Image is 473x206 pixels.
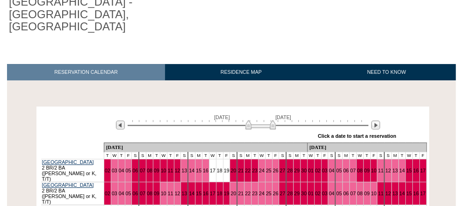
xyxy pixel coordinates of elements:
td: F [125,152,132,159]
td: F [174,152,181,159]
a: 02 [315,168,321,173]
a: 08 [147,191,152,196]
td: S [230,152,237,159]
a: 22 [245,191,251,196]
a: 21 [238,191,244,196]
td: 2 BR/2 BA ([PERSON_NAME] or K, T/T) [41,182,104,205]
a: 11 [378,168,383,173]
td: M [244,152,251,159]
td: S [237,152,244,159]
a: 06 [132,191,138,196]
a: 17 [420,191,426,196]
a: NEED TO KNOW [317,64,456,80]
a: 20 [230,168,236,173]
a: 17 [210,168,215,173]
td: T [265,152,272,159]
a: 01 [308,168,314,173]
a: 02 [105,168,110,173]
a: 15 [406,191,412,196]
img: Next [371,121,380,129]
a: 29 [294,168,300,173]
a: 13 [181,168,187,173]
td: W [160,152,167,159]
a: 06 [132,168,138,173]
a: [GEOGRAPHIC_DATA] [42,182,94,188]
a: 14 [399,191,405,196]
a: 28 [287,191,293,196]
td: 2 BR/2 BA ([PERSON_NAME] or K, T/T) [41,159,104,182]
a: 12 [175,168,180,173]
a: 03 [322,191,328,196]
a: 09 [364,168,370,173]
a: 26 [273,191,279,196]
td: T [251,152,258,159]
a: RESIDENCE MAP [165,64,317,80]
a: 03 [112,168,117,173]
td: M [343,152,350,159]
img: Previous [116,121,125,129]
a: 04 [119,168,124,173]
a: 18 [217,168,222,173]
a: 27 [279,168,285,173]
td: S [328,152,335,159]
td: S [384,152,391,159]
a: 16 [203,191,208,196]
td: M [392,152,399,159]
a: 23 [252,191,258,196]
a: 09 [364,191,370,196]
td: [DATE] [307,142,426,152]
a: 06 [343,168,349,173]
div: Click a date to start a reservation [318,133,396,139]
td: F [223,152,230,159]
a: 10 [161,191,166,196]
a: 04 [329,168,334,173]
td: T [104,152,111,159]
a: 08 [357,191,363,196]
a: 19 [224,168,229,173]
a: 11 [168,191,173,196]
a: 08 [147,168,152,173]
td: T [202,152,209,159]
a: 12 [385,191,391,196]
a: 20 [230,191,236,196]
td: W [356,152,363,159]
td: F [272,152,279,159]
a: 15 [196,168,201,173]
td: W [209,152,216,159]
a: 17 [210,191,215,196]
td: T [399,152,406,159]
a: 30 [301,191,307,196]
a: 04 [329,191,334,196]
a: 12 [175,191,180,196]
td: T [363,152,370,159]
a: 11 [378,191,383,196]
td: F [321,152,328,159]
td: F [370,152,377,159]
a: 01 [308,191,314,196]
td: T [301,152,308,159]
td: T [167,152,174,159]
td: T [153,152,160,159]
a: 03 [112,191,117,196]
a: 05 [126,168,131,173]
td: T [314,152,321,159]
a: 07 [350,191,356,196]
td: T [118,152,125,159]
td: S [139,152,146,159]
a: 08 [357,168,363,173]
a: 14 [189,168,194,173]
a: 04 [119,191,124,196]
a: 02 [105,191,110,196]
td: S [279,152,286,159]
span: [DATE] [214,114,230,120]
a: 28 [287,168,293,173]
a: 10 [371,191,377,196]
a: 05 [336,191,342,196]
td: W [258,152,265,159]
td: T [412,152,419,159]
a: 29 [294,191,300,196]
td: S [335,152,342,159]
a: 07 [140,191,145,196]
a: 18 [217,191,222,196]
a: 10 [371,168,377,173]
